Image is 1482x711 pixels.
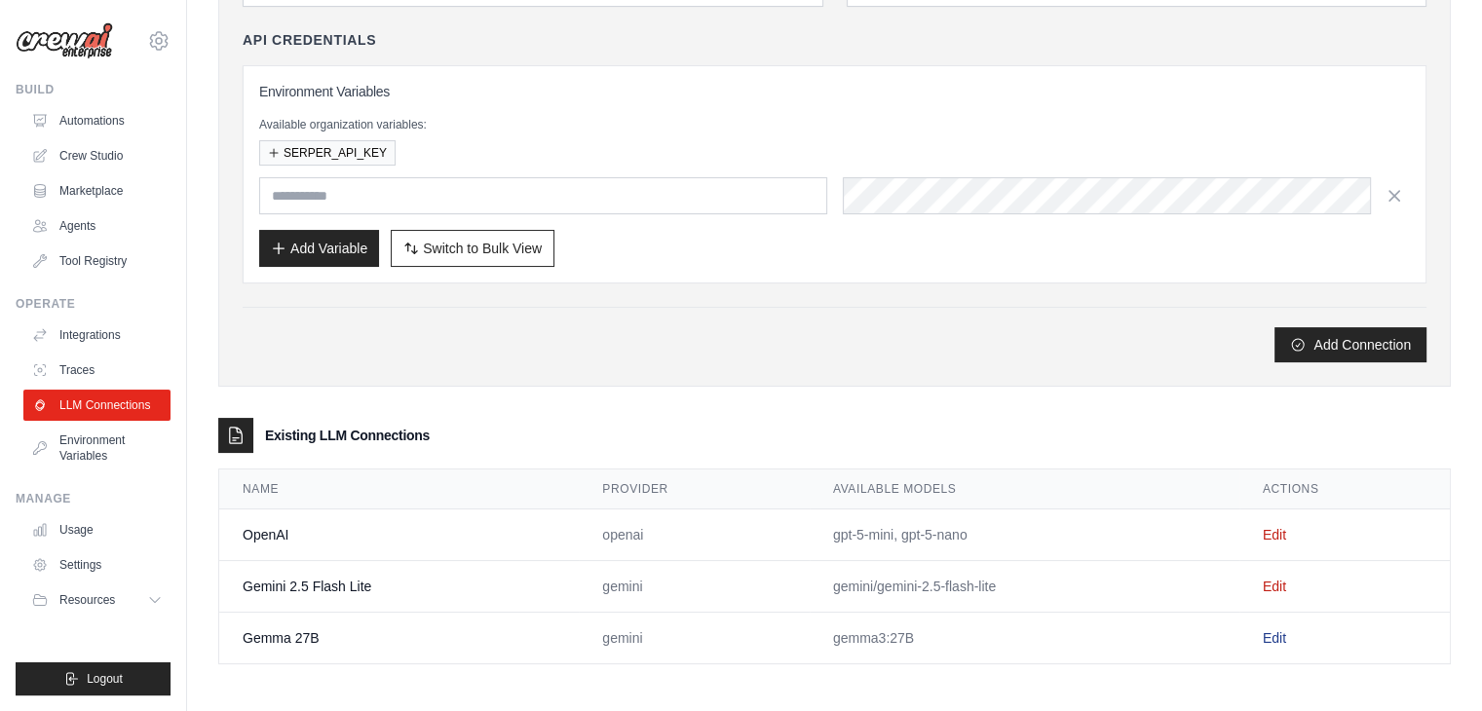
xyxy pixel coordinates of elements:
a: Marketplace [23,175,171,206]
td: gemini [579,561,810,613]
div: Operate [16,296,171,312]
td: Gemini 2.5 Flash Lite [219,561,579,613]
h3: Existing LLM Connections [265,426,430,445]
div: Manage [16,491,171,506]
td: gemini/gemini-2.5-flash-lite [810,561,1239,613]
img: Logo [16,22,113,59]
button: Logout [16,662,171,695]
span: Resources [59,592,115,608]
button: SERPER_API_KEY [259,140,396,166]
td: gemma3:27B [810,613,1239,664]
div: Build [16,82,171,97]
a: Tool Registry [23,245,171,277]
td: gemini [579,613,810,664]
th: Available Models [810,469,1239,509]
td: Gemma 27B [219,613,579,664]
span: Logout [87,671,123,687]
a: Edit [1263,527,1286,543]
th: Provider [579,469,810,509]
a: Settings [23,549,171,580]
td: OpenAI [219,509,579,561]
th: Name [219,469,579,509]
a: Automations [23,105,171,136]
button: Add Variable [259,230,379,267]
a: Agents [23,210,171,242]
a: Traces [23,355,171,386]
td: openai [579,509,810,561]
a: LLM Connections [23,390,171,421]
td: gpt-5-mini, gpt-5-nano [810,509,1239,561]
button: Add Connection [1274,327,1426,362]
a: Edit [1263,579,1286,594]
a: Usage [23,514,171,545]
h3: Environment Variables [259,82,1410,101]
th: Actions [1239,469,1450,509]
button: Switch to Bulk View [391,230,554,267]
p: Available organization variables: [259,117,1410,132]
a: Environment Variables [23,425,171,471]
a: Crew Studio [23,140,171,171]
span: Switch to Bulk View [423,239,542,258]
button: Resources [23,584,171,616]
a: Integrations [23,319,171,351]
a: Edit [1263,630,1286,646]
h4: API Credentials [243,30,376,50]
